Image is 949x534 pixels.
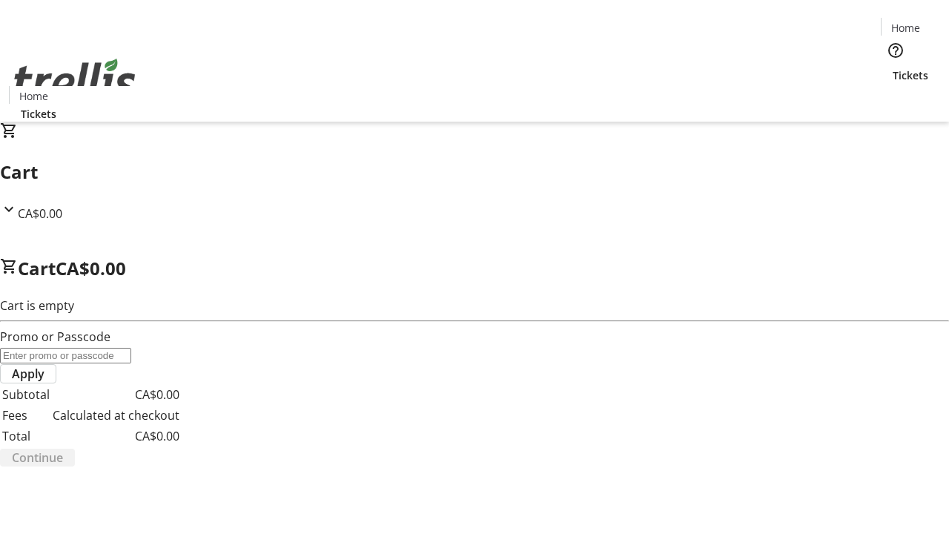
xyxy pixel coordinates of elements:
[21,106,56,122] span: Tickets
[881,83,910,113] button: Cart
[1,385,50,404] td: Subtotal
[18,205,62,222] span: CA$0.00
[12,365,44,383] span: Apply
[891,20,920,36] span: Home
[9,106,68,122] a: Tickets
[52,385,180,404] td: CA$0.00
[893,67,928,83] span: Tickets
[9,42,141,116] img: Orient E2E Organization 3yzuyTgNMV's Logo
[19,88,48,104] span: Home
[52,406,180,425] td: Calculated at checkout
[1,406,50,425] td: Fees
[882,20,929,36] a: Home
[52,426,180,446] td: CA$0.00
[1,426,50,446] td: Total
[881,36,910,65] button: Help
[10,88,57,104] a: Home
[881,67,940,83] a: Tickets
[56,256,126,280] span: CA$0.00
